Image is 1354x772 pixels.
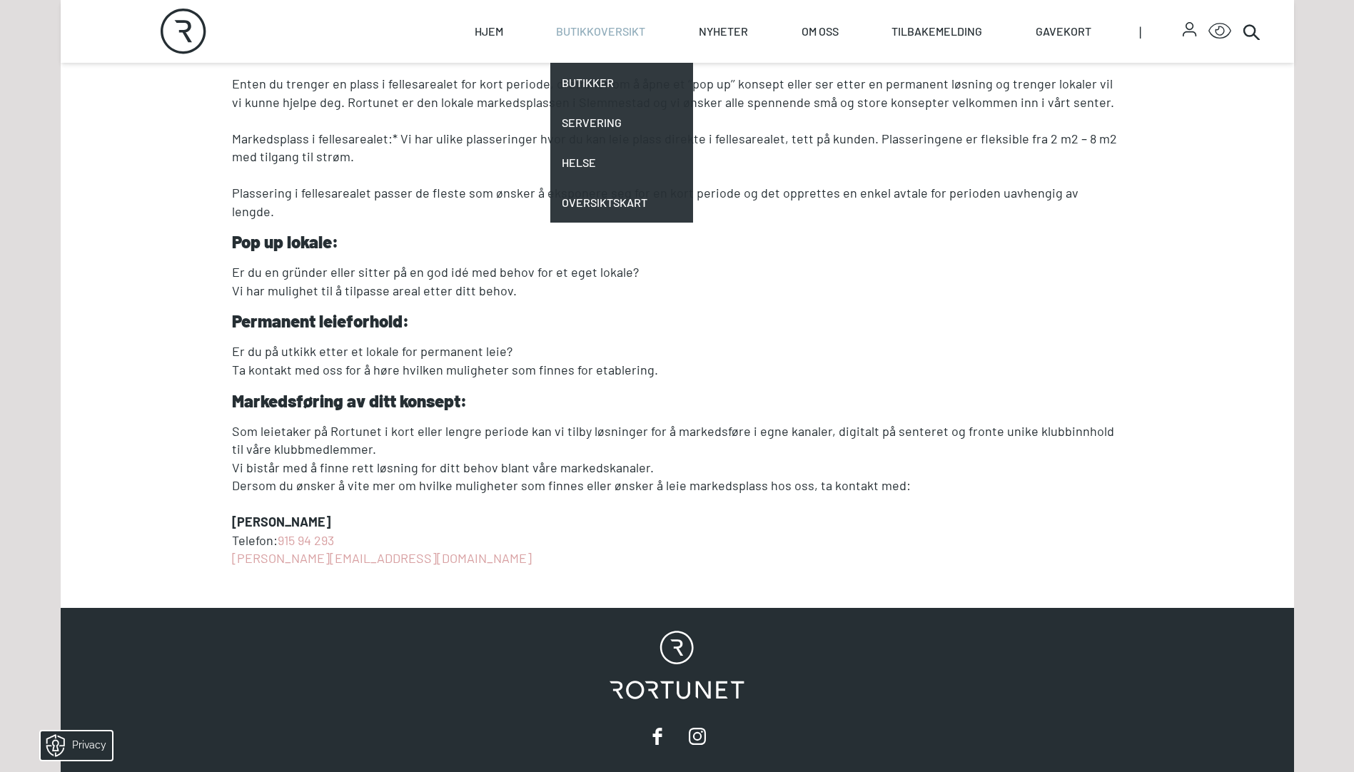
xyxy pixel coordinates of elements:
a: Servering [550,103,693,143]
a: Oversiktskart [550,183,693,223]
strong: [PERSON_NAME] [232,514,330,529]
p: Vi bistår med å finne rett løsning for ditt behov blant våre markedskanaler. [232,459,1123,477]
p: Som leietaker på Rortunet i kort eller lengre periode kan vi tilby løsninger for å markedsføre i ... [232,422,1123,459]
a: 293 [314,532,334,548]
p: Plassering i fellesarealet passer de fleste som ønsker å eksponere seg for en kort periode og det... [232,184,1123,220]
strong: Pop up lokale: [232,231,338,252]
a: 915 94 [278,532,311,548]
p: Enten du trenger en plass i fellesarealet for kort periode, drømmer om å åpne et ‘’pop up’’ konse... [232,75,1123,111]
p: Telefon: [232,532,1123,550]
p: Er du en gründer eller sitter på en god idé med behov for et eget lokale? [232,263,1123,282]
a: [PERSON_NAME][EMAIL_ADDRESS][DOMAIN_NAME] [232,550,532,566]
a: Butikker [550,63,693,103]
p: Er du på utkikk etter et lokale for permanent leie? [232,342,1123,361]
a: instagram [683,722,712,751]
strong: Markedsføring av ditt konsept: [232,390,467,411]
strong: Permanent leieforhold: [232,310,409,331]
button: Open Accessibility Menu [1208,20,1231,43]
iframe: Manage Preferences [14,726,131,765]
a: facebook [643,722,672,751]
p: Dersom du ønsker å vite mer om hvilke muligheter som finnes eller ønsker å leie markedsplass hos ... [232,477,1123,495]
p: Markedsplass i fellesarealet:* Vi har ulike plasseringer hvor du kan leie plass direkte i fellesa... [232,130,1123,166]
p: Vi har mulighet til å tilpasse areal etter ditt behov. [232,282,1123,300]
p: Ta kontakt med oss for å høre hvilken muligheter som finnes for etablering. [232,361,1123,380]
a: Helse [550,143,693,183]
